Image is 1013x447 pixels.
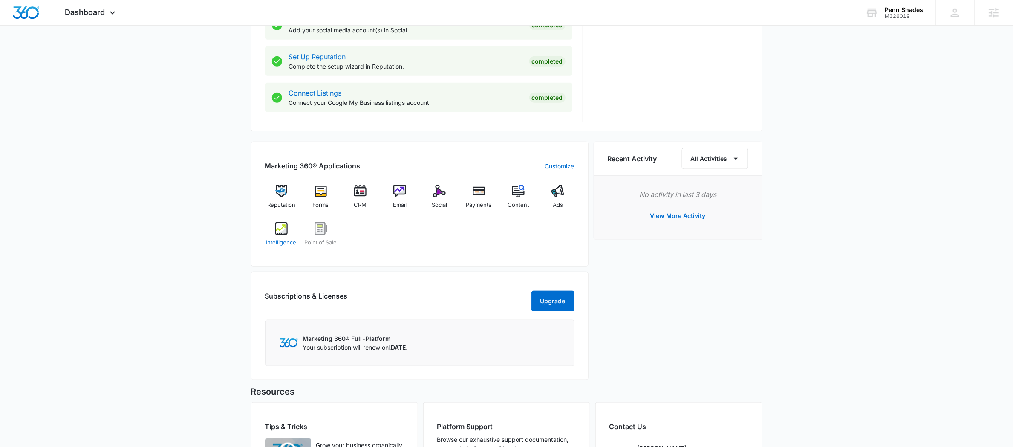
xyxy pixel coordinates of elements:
[531,291,574,311] button: Upgrade
[432,201,447,209] span: Social
[279,338,298,347] img: Marketing 360 Logo
[251,385,762,398] h5: Resources
[289,98,522,107] p: Connect your Google My Business listings account.
[885,13,923,19] div: account id
[682,148,748,169] button: All Activities
[265,291,348,308] h2: Subscriptions & Licenses
[289,26,522,35] p: Add your social media account(s) in Social.
[266,238,296,247] span: Intelligence
[508,201,529,209] span: Content
[344,185,377,215] a: CRM
[303,334,408,343] p: Marketing 360® Full-Platform
[609,421,748,432] h2: Contact Us
[265,222,298,253] a: Intelligence
[289,62,522,71] p: Complete the setup wizard in Reputation.
[642,206,714,226] button: View More Activity
[437,421,576,432] h2: Platform Support
[304,222,337,253] a: Point of Sale
[289,52,346,61] a: Set Up Reputation
[267,201,295,209] span: Reputation
[65,8,105,17] span: Dashboard
[462,185,495,215] a: Payments
[313,201,329,209] span: Forms
[303,343,408,352] p: Your subscription will renew on
[354,201,367,209] span: CRM
[305,238,337,247] span: Point of Sale
[502,185,535,215] a: Content
[608,189,748,200] p: No activity in last 3 days
[265,185,298,215] a: Reputation
[265,421,404,432] h2: Tips & Tricks
[529,56,566,67] div: Completed
[265,161,361,171] h2: Marketing 360® Applications
[545,162,574,171] a: Customize
[423,185,456,215] a: Social
[393,201,407,209] span: Email
[608,154,657,164] h6: Recent Activity
[466,201,492,209] span: Payments
[529,93,566,103] div: Completed
[384,185,416,215] a: Email
[553,201,563,209] span: Ads
[542,185,574,215] a: Ads
[304,185,337,215] a: Forms
[885,6,923,13] div: account name
[389,344,408,351] span: [DATE]
[289,89,342,97] a: Connect Listings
